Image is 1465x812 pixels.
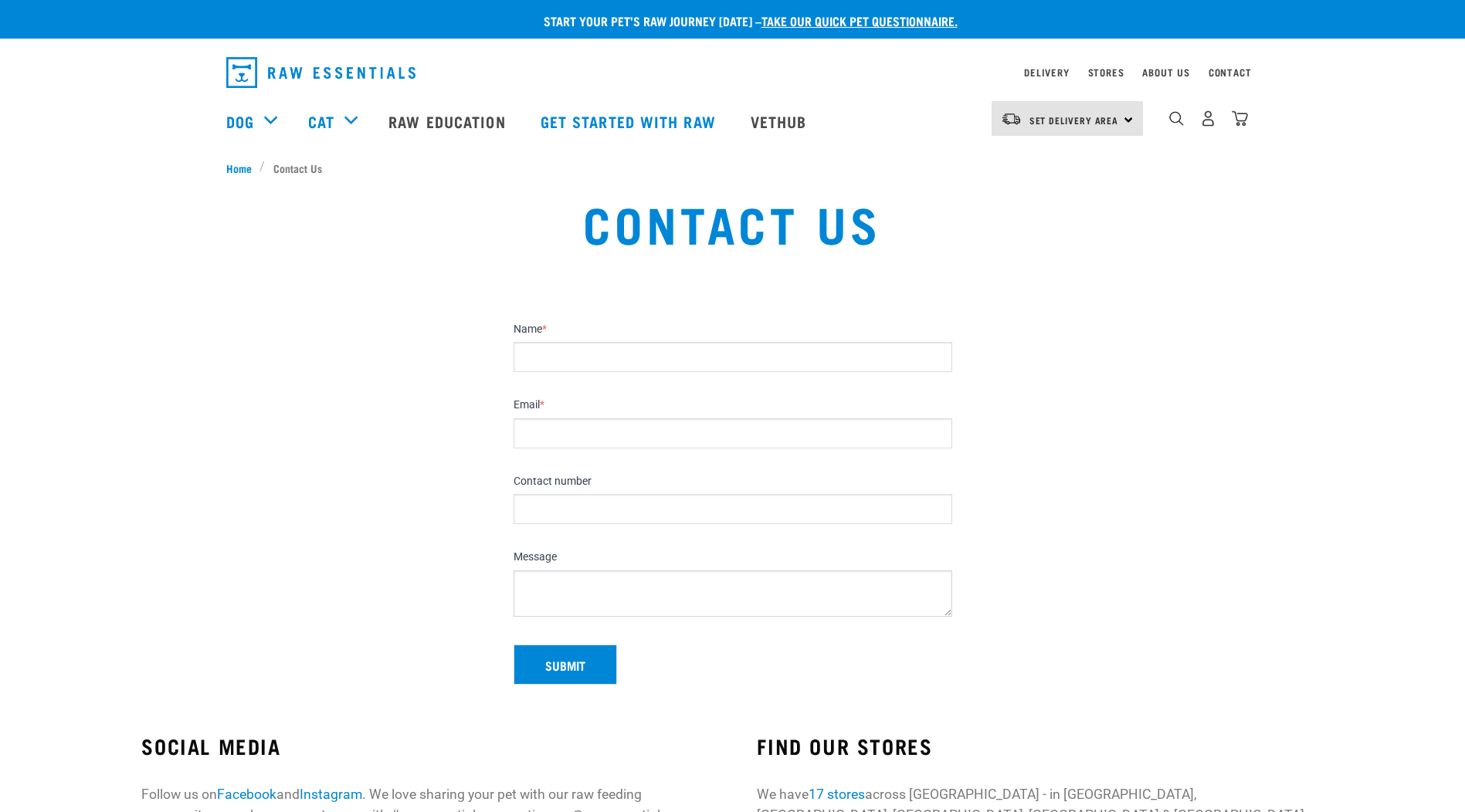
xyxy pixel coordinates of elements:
a: Contact [1209,69,1252,75]
img: van-moving.png [1001,112,1022,126]
img: Raw Essentials Logo [226,57,415,88]
a: Dog [226,110,254,133]
h3: SOCIAL MEDIA [141,734,707,758]
label: Name [514,323,952,337]
a: Cat [308,110,334,133]
img: home-icon@2x.png [1232,110,1248,127]
a: Get started with Raw [525,90,735,152]
a: Facebook [217,787,276,802]
a: Stores [1088,69,1124,75]
nav: dropdown navigation [214,51,1252,94]
a: Delivery [1024,69,1069,75]
h3: FIND OUR STORES [757,734,1323,758]
h1: Contact Us [272,195,1193,250]
a: About Us [1142,69,1189,75]
span: Set Delivery Area [1029,117,1119,123]
label: Message [514,550,952,564]
a: Raw Education [373,90,524,152]
label: Email [514,398,952,412]
img: home-icon-1@2x.png [1169,111,1184,126]
a: Home [226,160,260,176]
a: Instagram [300,787,362,802]
label: Contact number [514,475,952,489]
nav: breadcrumbs [226,160,1239,176]
span: Home [226,160,252,176]
a: 17 stores [809,787,865,802]
a: Vethub [735,90,826,152]
img: user.png [1200,110,1216,127]
a: take our quick pet questionnaire. [761,17,958,24]
button: Submit [514,645,617,685]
